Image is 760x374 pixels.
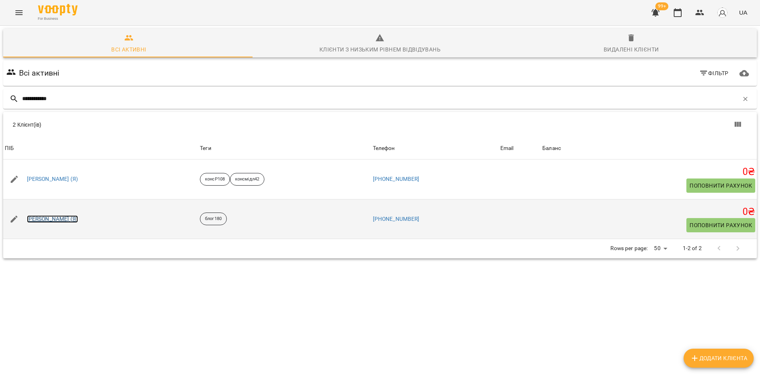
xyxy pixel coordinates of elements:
a: [PERSON_NAME] (Я) [27,175,78,183]
h6: Всі активні [19,67,60,79]
div: Всі активні [111,45,146,54]
p: консмідл42 [235,176,259,183]
div: Sort [542,144,561,153]
div: консмідл42 [230,173,264,186]
p: 1-2 of 2 [683,245,702,252]
span: Поповнити рахунок [690,220,752,230]
a: [PHONE_NUMBER] [373,216,420,222]
img: avatar_s.png [717,7,728,18]
span: UA [739,8,747,17]
span: Баланс [542,144,755,153]
span: ПІБ [5,144,197,153]
h5: 0 ₴ [542,206,755,218]
span: For Business [38,16,78,21]
div: Телефон [373,144,395,153]
button: Фільтр [696,66,732,80]
div: консР108 [200,173,230,186]
span: 99+ [655,2,669,10]
div: Sort [373,144,395,153]
div: блог180 [200,213,227,225]
button: UA [736,5,750,20]
p: Rows per page: [610,245,648,252]
button: Menu [9,3,28,22]
div: Клієнти з низьким рівнем відвідувань [319,45,441,54]
div: Теги [200,144,369,153]
p: блог180 [205,216,222,222]
div: Sort [5,144,14,153]
div: 2 Клієнт(ів) [13,121,385,129]
img: Voopty Logo [38,4,78,15]
div: 50 [651,243,670,254]
h5: 0 ₴ [542,166,755,178]
div: Sort [500,144,514,153]
div: Email [500,144,514,153]
p: консР108 [205,176,225,183]
div: Баланс [542,144,561,153]
span: Поповнити рахунок [690,181,752,190]
span: Телефон [373,144,497,153]
a: [PERSON_NAME] (Я) [27,215,78,223]
button: Показати колонки [728,115,747,134]
span: Email [500,144,540,153]
a: [PHONE_NUMBER] [373,176,420,182]
div: Table Toolbar [3,112,757,137]
button: Поповнити рахунок [686,218,755,232]
div: ПІБ [5,144,14,153]
div: Видалені клієнти [604,45,659,54]
span: Фільтр [699,68,729,78]
button: Поповнити рахунок [686,178,755,193]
